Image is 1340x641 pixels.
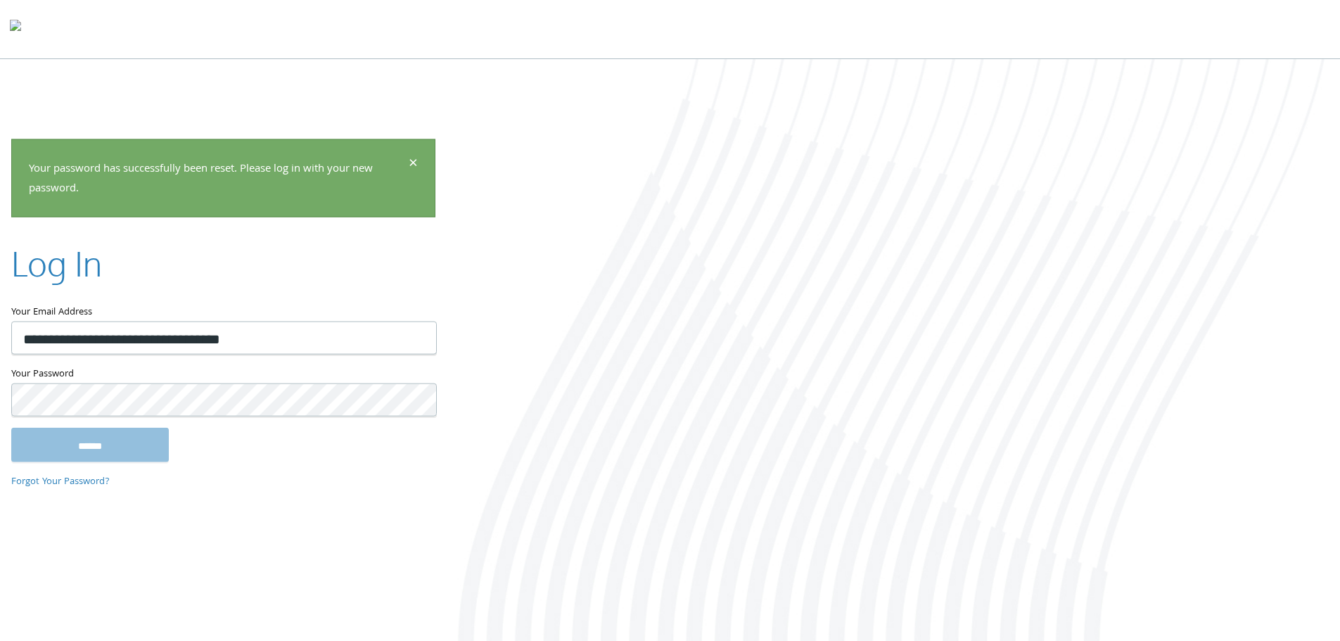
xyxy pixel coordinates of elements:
a: Forgot Your Password? [11,474,110,489]
span: × [409,151,418,178]
p: Your password has successfully been reset. Please log in with your new password. [29,159,407,200]
h2: Log In [11,240,102,287]
label: Your Password [11,366,435,383]
img: todyl-logo-dark.svg [10,15,21,43]
button: Dismiss alert [409,156,418,173]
